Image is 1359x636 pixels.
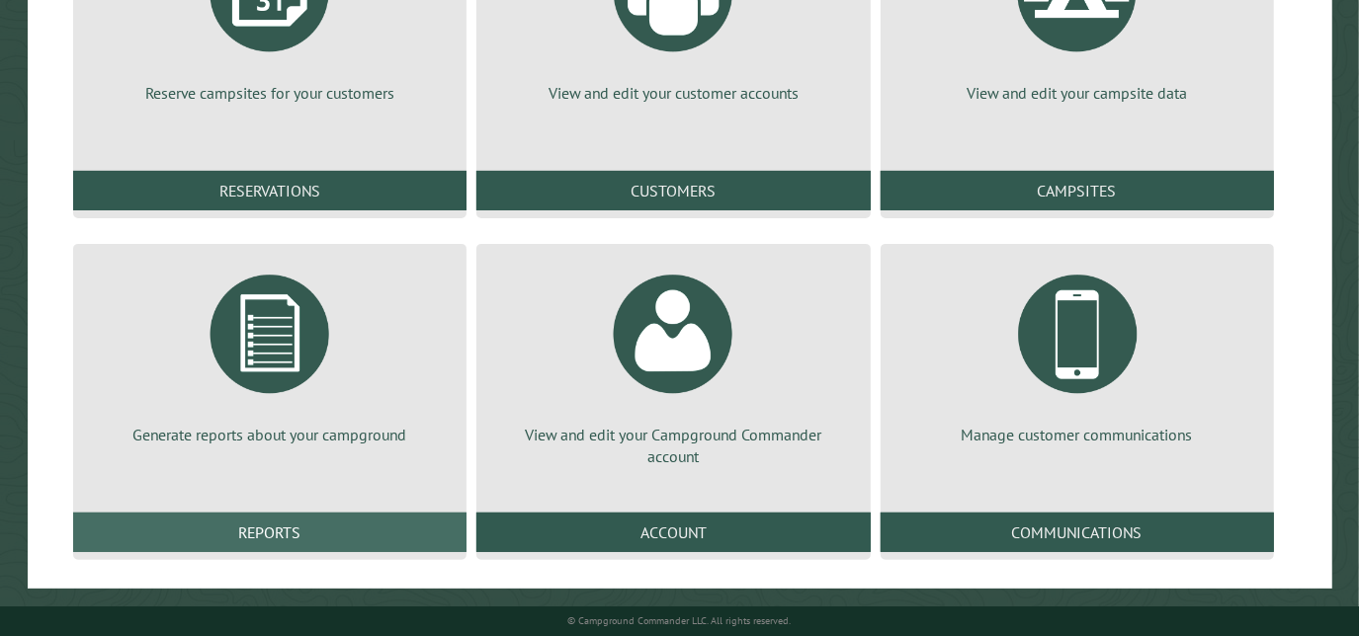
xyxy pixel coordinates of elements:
[476,171,870,210] a: Customers
[73,513,467,552] a: Reports
[881,171,1274,210] a: Campsites
[500,82,846,104] p: View and edit your customer accounts
[500,260,846,468] a: View and edit your Campground Commander account
[97,424,443,445] p: Generate reports about your campground
[500,424,846,468] p: View and edit your Campground Commander account
[568,614,792,627] small: © Campground Commander LLC. All rights reserved.
[97,82,443,104] p: Reserve campsites for your customers
[904,82,1250,104] p: View and edit your campsite data
[97,260,443,445] a: Generate reports about your campground
[904,260,1250,445] a: Manage customer communications
[881,513,1274,552] a: Communications
[73,171,467,210] a: Reservations
[476,513,870,552] a: Account
[904,424,1250,445] p: Manage customer communications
